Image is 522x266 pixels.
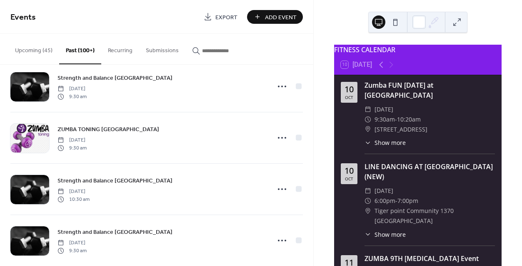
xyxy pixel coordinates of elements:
div: ​ [365,186,371,196]
span: 10:20am [397,114,421,124]
div: 10 [345,167,354,175]
span: 7:00pm [397,196,418,206]
a: Export [197,10,244,24]
span: 9:30 am [57,247,87,254]
span: [DATE] [57,188,90,195]
span: 9:30 am [57,93,87,100]
button: Add Event [247,10,303,24]
button: ​Show more [365,230,406,239]
span: Add Event [265,13,297,22]
a: Strength and Balance [GEOGRAPHIC_DATA] [57,73,172,83]
div: Oct [345,95,353,99]
div: ​ [365,104,371,114]
div: ZUMBA 9TH [MEDICAL_DATA] Event [365,253,495,263]
div: 10 [345,85,354,94]
div: ​ [365,114,371,124]
span: Tiger point Community 1370 [GEOGRAPHIC_DATA] [375,206,495,226]
span: 9:30 am [57,144,87,152]
span: Strength and Balance [GEOGRAPHIC_DATA] [57,74,172,83]
div: ​ [365,230,371,239]
div: ​ [365,124,371,134]
span: 10:30 am [57,195,90,203]
div: ​ [365,196,371,206]
span: [DATE] [57,137,87,144]
span: Strength and Balance [GEOGRAPHIC_DATA] [57,228,172,237]
span: - [395,196,397,206]
span: [DATE] [57,239,87,247]
div: LINE DANCING AT [GEOGRAPHIC_DATA] (NEW) [365,162,495,182]
span: Export [215,13,237,22]
button: ​Show more [365,138,406,147]
span: 9:30am [375,114,395,124]
a: Strength and Balance [GEOGRAPHIC_DATA] [57,227,172,237]
div: FITNESS CALENDAR [334,45,502,55]
span: [DATE] [375,186,393,196]
button: Recurring [101,34,139,63]
span: Events [10,9,36,25]
a: ZUMBA TONING [GEOGRAPHIC_DATA] [57,124,159,134]
button: Past (100+) [59,34,101,64]
span: 6:00pm [375,196,395,206]
span: [DATE] [57,85,87,93]
span: - [395,114,397,124]
button: Submissions [139,34,185,63]
span: [DATE] [375,104,393,114]
a: Strength and Balance [GEOGRAPHIC_DATA] [57,176,172,185]
button: Upcoming (45) [8,34,59,63]
div: Oct [345,177,353,181]
div: ​ [365,206,371,216]
span: [STREET_ADDRESS] [375,124,427,134]
span: ZUMBA TONING [GEOGRAPHIC_DATA] [57,125,159,134]
div: ​ [365,138,371,147]
span: Show more [375,230,406,239]
span: Show more [375,138,406,147]
div: Zumba FUN [DATE] at [GEOGRAPHIC_DATA] [365,80,495,100]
